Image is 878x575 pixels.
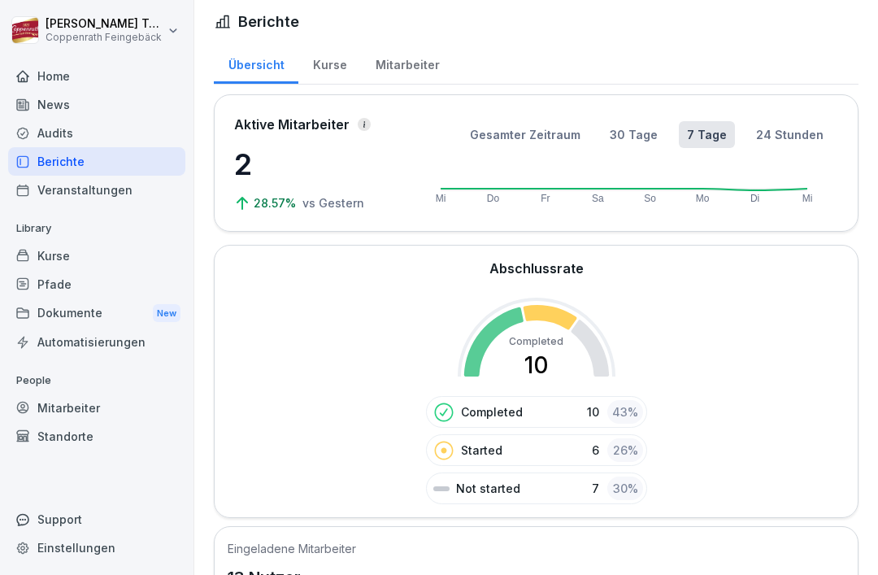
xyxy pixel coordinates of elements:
[592,480,599,497] p: 7
[153,304,180,323] div: New
[8,328,185,356] a: Automatisierungen
[8,394,185,422] a: Mitarbeiter
[592,442,599,459] p: 6
[592,193,604,204] text: Sa
[46,17,164,31] p: [PERSON_NAME] Tappel
[302,194,364,211] p: vs Gestern
[234,115,350,134] p: Aktive Mitarbeiter
[644,193,656,204] text: So
[587,403,599,420] p: 10
[46,32,164,43] p: Coppenrath Feingebäck
[462,121,589,148] button: Gesamter Zeitraum
[8,422,185,451] a: Standorte
[8,505,185,534] div: Support
[228,540,356,557] h5: Eingeladene Mitarbeiter
[298,42,361,84] a: Kurse
[238,11,299,33] h1: Berichte
[254,194,299,211] p: 28.57%
[750,193,759,204] text: Di
[602,121,666,148] button: 30 Tage
[234,142,397,186] p: 2
[8,119,185,147] a: Audits
[607,477,643,500] div: 30 %
[802,193,813,204] text: Mi
[8,298,185,329] div: Dokumente
[696,193,710,204] text: Mo
[489,259,584,278] h2: Abschlussrate
[461,442,502,459] p: Started
[8,90,185,119] a: News
[8,147,185,176] a: Berichte
[461,403,523,420] p: Completed
[8,242,185,270] a: Kurse
[8,270,185,298] a: Pfade
[456,480,520,497] p: Not started
[541,193,550,204] text: Fr
[679,121,735,148] button: 7 Tage
[8,298,185,329] a: DokumenteNew
[8,62,185,90] a: Home
[436,193,446,204] text: Mi
[361,42,454,84] a: Mitarbeiter
[748,121,832,148] button: 24 Stunden
[8,216,185,242] p: Library
[8,176,185,204] a: Veranstaltungen
[8,534,185,562] a: Einstellungen
[607,400,643,424] div: 43 %
[487,193,500,204] text: Do
[607,438,643,462] div: 26 %
[214,42,298,84] a: Übersicht
[8,368,185,394] p: People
